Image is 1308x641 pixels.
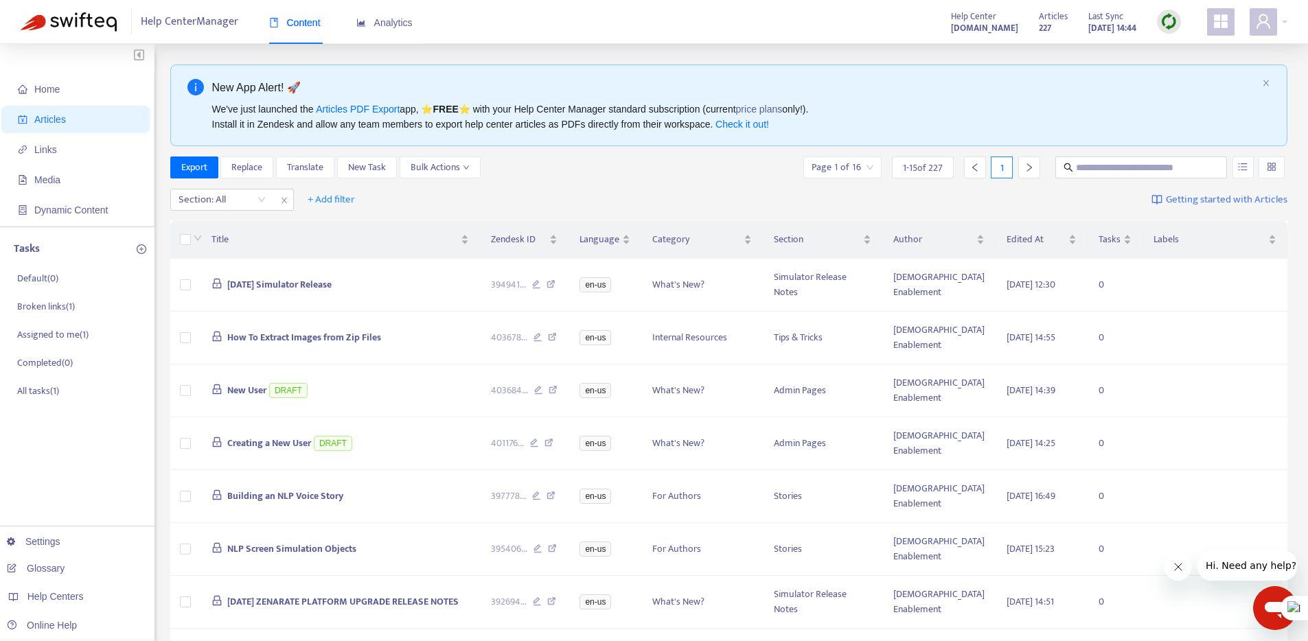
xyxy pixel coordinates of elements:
[580,232,619,247] span: Language
[491,489,526,504] span: 397778 ...
[996,221,1088,259] th: Edited At
[882,523,996,576] td: [DEMOGRAPHIC_DATA] Enablement
[652,232,741,247] span: Category
[763,364,882,417] td: Admin Pages
[1064,163,1073,172] span: search
[580,277,611,292] span: en-us
[763,417,882,470] td: Admin Pages
[1007,329,1055,345] span: [DATE] 14:55
[1238,162,1248,172] span: unordered-list
[297,189,365,211] button: + Add filter
[231,160,262,175] span: Replace
[211,331,222,342] span: lock
[1255,13,1272,30] span: user
[1099,232,1121,247] span: Tasks
[220,156,273,178] button: Replace
[211,595,222,606] span: lock
[287,160,323,175] span: Translate
[1088,364,1143,417] td: 0
[141,9,238,35] span: Help Center Manager
[1232,156,1254,178] button: unordered-list
[1166,192,1287,208] span: Getting started with Articles
[269,17,321,28] span: Content
[580,330,611,345] span: en-us
[1151,194,1162,205] img: image-link
[763,312,882,364] td: Tips & Tricks
[580,594,611,609] span: en-us
[491,383,528,398] span: 403684 ...
[227,594,459,609] span: [DATE] ZENARATE PLATFORM UPGRADE RELEASE NOTES
[356,18,366,27] span: area-chart
[970,163,980,172] span: left
[1088,523,1143,576] td: 0
[1088,221,1143,259] th: Tasks
[463,164,470,171] span: down
[1213,13,1229,30] span: appstore
[1143,221,1287,259] th: Labels
[1154,232,1265,247] span: Labels
[18,84,27,94] span: home
[569,221,641,259] th: Language
[211,278,222,289] span: lock
[1039,9,1068,24] span: Articles
[641,312,763,364] td: Internal Resources
[17,356,73,370] p: Completed ( 0 )
[27,591,84,602] span: Help Centers
[212,79,1257,96] div: New App Alert! 🚀
[137,244,146,254] span: plus-circle
[951,9,996,24] span: Help Center
[18,175,27,185] span: file-image
[580,383,611,398] span: en-us
[7,536,60,547] a: Settings
[491,277,526,292] span: 394941 ...
[211,542,222,553] span: lock
[1024,163,1034,172] span: right
[227,435,311,451] span: Creating a New User
[882,470,996,523] td: [DEMOGRAPHIC_DATA] Enablement
[491,436,524,451] span: 401176 ...
[200,221,480,259] th: Title
[337,156,397,178] button: New Task
[580,436,611,451] span: en-us
[17,271,58,285] p: Default ( 0 )
[1088,259,1143,312] td: 0
[641,364,763,417] td: What's New?
[269,383,308,398] span: DRAFT
[882,417,996,470] td: [DEMOGRAPHIC_DATA] Enablement
[1160,13,1178,30] img: sync.dc5367851b00ba804db3.png
[18,115,27,124] span: account-book
[34,174,60,185] span: Media
[1007,594,1054,609] span: [DATE] 14:51
[433,104,458,115] b: FREE
[17,327,89,342] p: Assigned to me ( 1 )
[1088,576,1143,629] td: 0
[1088,21,1136,36] strong: [DATE] 14:44
[17,384,59,398] p: All tasks ( 1 )
[276,156,334,178] button: Translate
[580,541,611,557] span: en-us
[1151,189,1287,211] a: Getting started with Articles
[491,330,527,345] span: 403678 ...
[1262,79,1270,87] span: close
[34,84,60,95] span: Home
[774,232,860,247] span: Section
[491,541,527,557] span: 395406 ...
[1007,435,1055,451] span: [DATE] 14:25
[641,523,763,576] td: For Authors
[34,144,57,155] span: Links
[1197,550,1297,581] iframe: Message from company
[17,299,75,314] p: Broken links ( 1 )
[1007,232,1066,247] span: Edited At
[641,221,763,259] th: Category
[1039,21,1051,36] strong: 227
[1262,79,1270,88] button: close
[1088,9,1123,24] span: Last Sync
[991,156,1013,178] div: 1
[903,161,943,175] span: 1 - 15 of 227
[356,17,413,28] span: Analytics
[882,576,996,629] td: [DEMOGRAPHIC_DATA] Enablement
[736,104,783,115] a: price plans
[7,563,65,574] a: Glossary
[34,205,108,215] span: Dynamic Content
